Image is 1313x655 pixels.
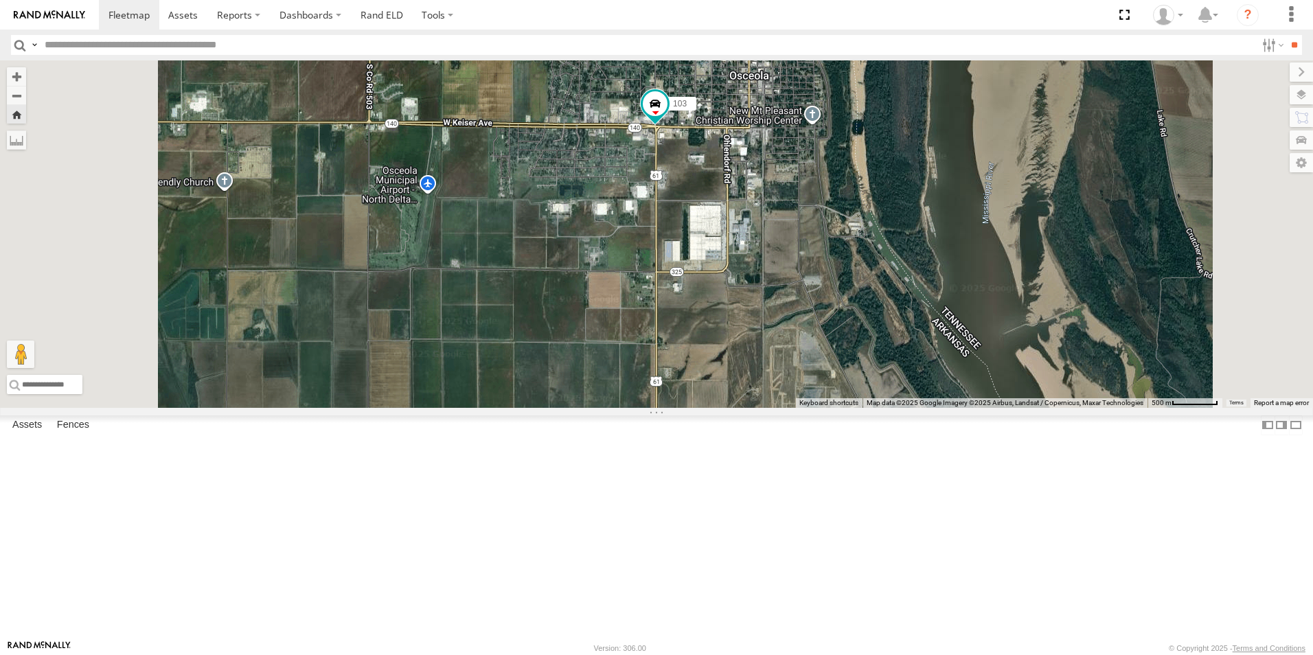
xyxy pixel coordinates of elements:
div: © Copyright 2025 - [1169,644,1305,652]
label: Measure [7,130,26,150]
div: Craig King [1148,5,1188,25]
label: Search Query [29,35,40,55]
i: ? [1237,4,1259,26]
a: Terms and Conditions [1233,644,1305,652]
button: Drag Pegman onto the map to open Street View [7,341,34,368]
button: Keyboard shortcuts [799,398,858,408]
span: 103 [673,99,687,108]
span: 500 m [1152,399,1172,406]
button: Zoom out [7,86,26,105]
label: Dock Summary Table to the Left [1261,415,1275,435]
button: Zoom Home [7,105,26,124]
a: Terms [1229,400,1244,406]
span: Map data ©2025 Google Imagery ©2025 Airbus, Landsat / Copernicus, Maxar Technologies [867,399,1143,406]
label: Assets [5,415,49,435]
label: Fences [50,415,96,435]
label: Hide Summary Table [1289,415,1303,435]
a: Report a map error [1254,399,1309,406]
button: Zoom in [7,67,26,86]
a: Visit our Website [8,641,71,655]
img: rand-logo.svg [14,10,85,20]
button: Map Scale: 500 m per 64 pixels [1148,398,1222,408]
label: Search Filter Options [1257,35,1286,55]
div: Version: 306.00 [594,644,646,652]
label: Map Settings [1290,153,1313,172]
label: Dock Summary Table to the Right [1275,415,1288,435]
